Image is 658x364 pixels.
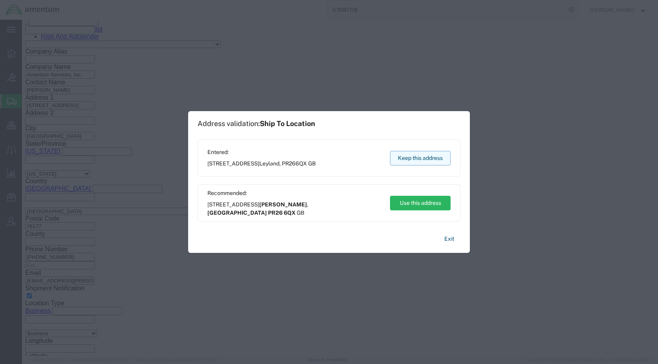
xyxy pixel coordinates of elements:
[390,196,451,210] button: Use this address
[282,160,307,167] span: PR266QX
[259,201,307,208] span: [PERSON_NAME]
[390,151,451,165] button: Keep this address
[259,160,279,167] span: Leyland
[207,148,316,156] span: Entered:
[207,210,267,216] span: [GEOGRAPHIC_DATA]
[207,189,383,197] span: Recommended:
[198,119,315,128] h1: Address validation:
[207,160,316,168] span: [STREET_ADDRESS] ,
[308,160,316,167] span: GB
[438,232,460,246] button: Exit
[297,210,304,216] span: GB
[260,119,315,128] span: Ship To Location
[207,201,383,217] span: [STREET_ADDRESS] ,
[268,210,296,216] span: PR26 6QX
